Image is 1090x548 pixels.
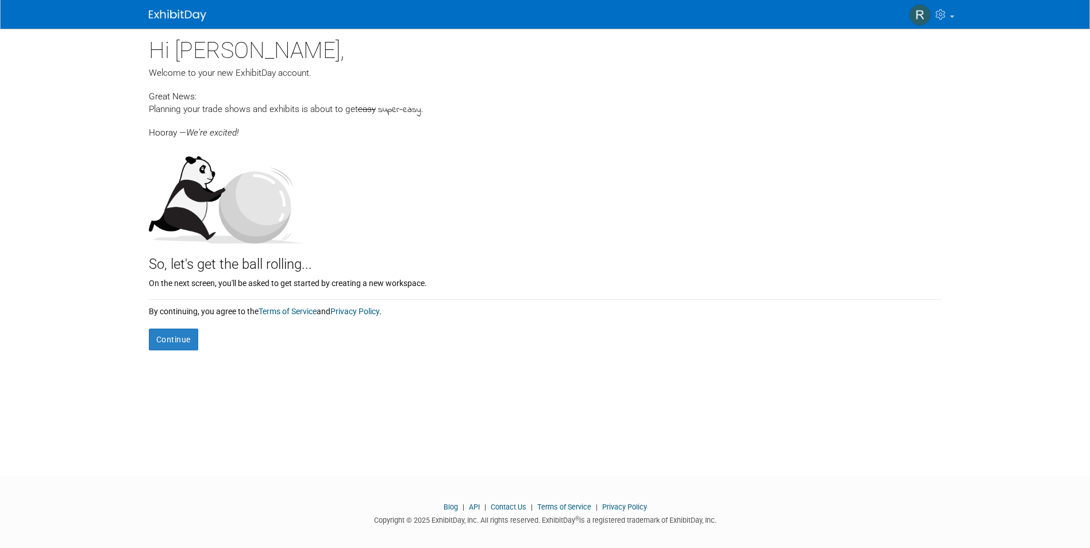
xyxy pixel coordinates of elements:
[460,503,467,511] span: |
[482,503,489,511] span: |
[593,503,600,511] span: |
[186,128,238,138] span: We're excited!
[149,145,304,244] img: Let's get the ball rolling
[358,104,376,114] span: easy
[149,300,942,317] div: By continuing, you agree to the and .
[149,67,942,79] div: Welcome to your new ExhibitDay account.
[491,503,526,511] a: Contact Us
[528,503,536,511] span: |
[149,329,198,350] button: Continue
[537,503,591,511] a: Terms of Service
[602,503,647,511] a: Privacy Policy
[149,103,942,117] div: Planning your trade shows and exhibits is about to get .
[469,503,480,511] a: API
[575,515,579,522] sup: ®
[378,103,421,117] span: super-easy
[909,4,931,26] img: Robert Howard
[149,117,942,139] div: Hooray —
[330,307,379,316] a: Privacy Policy
[149,275,942,289] div: On the next screen, you'll be asked to get started by creating a new workspace.
[149,244,942,275] div: So, let's get the ball rolling...
[149,29,942,67] div: Hi [PERSON_NAME],
[444,503,458,511] a: Blog
[149,90,942,103] div: Great News:
[149,10,206,21] img: ExhibitDay
[259,307,317,316] a: Terms of Service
